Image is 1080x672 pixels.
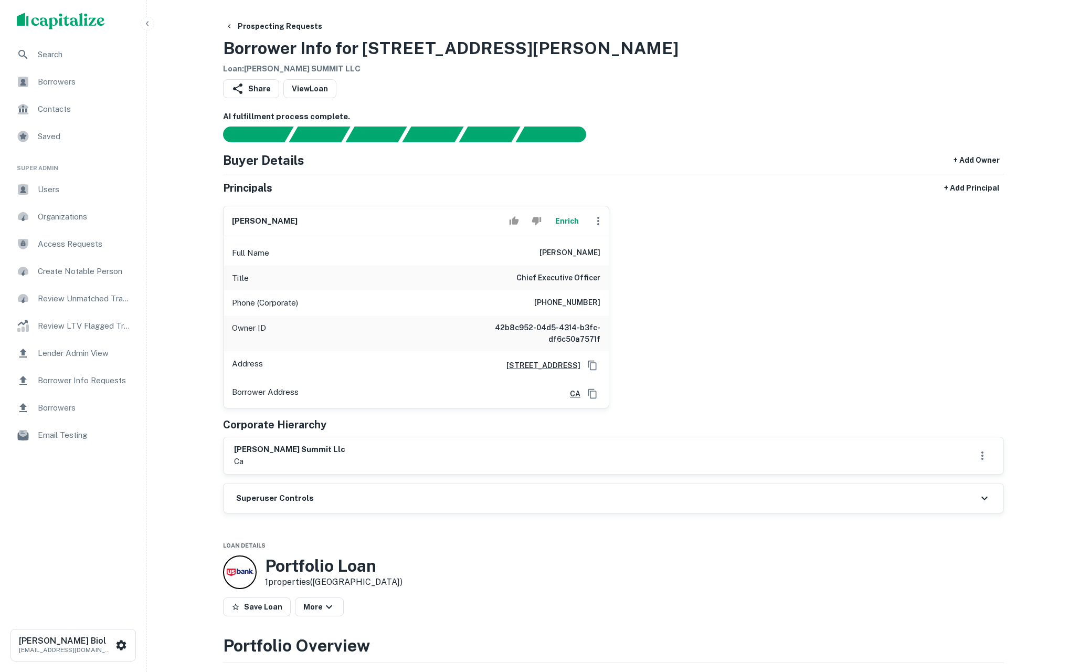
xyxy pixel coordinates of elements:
[8,151,138,177] li: Super Admin
[223,151,304,170] h4: Buyer Details
[232,272,249,285] p: Title
[550,211,584,232] button: Enrich
[236,492,314,505] h6: Superuser Controls
[8,313,138,339] a: Review LTV Flagged Transactions
[459,127,520,142] div: Principals found, still searching for contact information. This may take time...
[8,42,138,67] a: Search
[38,429,132,442] span: Email Testing
[940,178,1004,197] button: + Add Principal
[10,629,136,661] button: [PERSON_NAME] Biol[EMAIL_ADDRESS][DOMAIN_NAME]
[8,259,138,284] a: Create Notable Person
[8,286,138,311] a: Review Unmatched Transactions
[223,79,279,98] button: Share
[38,103,132,115] span: Contacts
[8,341,138,366] a: Lender Admin View
[8,232,138,257] a: Access Requests
[283,79,336,98] a: ViewLoan
[38,402,132,414] span: Borrowers
[585,358,600,373] button: Copy Address
[38,347,132,360] span: Lender Admin View
[223,542,266,549] span: Loan Details
[232,297,298,309] p: Phone (Corporate)
[234,444,345,456] h6: [PERSON_NAME] summit llc
[516,272,600,285] h6: Chief Executive Officer
[8,124,138,149] a: Saved
[8,395,138,421] a: Borrowers
[232,322,266,345] p: Owner ID
[223,597,291,616] button: Save Loan
[534,297,600,309] h6: [PHONE_NUMBER]
[38,374,132,387] span: Borrower Info Requests
[38,130,132,143] span: Saved
[38,238,132,250] span: Access Requests
[402,127,463,142] div: Principals found, AI now looking for contact information...
[232,247,269,259] p: Full Name
[539,247,600,259] h6: [PERSON_NAME]
[38,48,132,61] span: Search
[223,633,1004,658] h3: Portfolio Overview
[17,13,105,29] img: capitalize-logo.png
[223,111,1004,123] h6: AI fulfillment process complete.
[949,151,1004,170] button: + Add Owner
[295,597,344,616] button: More
[223,36,679,61] h3: Borrower Info for [STREET_ADDRESS][PERSON_NAME]
[38,76,132,88] span: Borrowers
[223,180,272,196] h5: Principals
[8,423,138,448] a: Email Testing
[232,386,299,402] p: Borrower Address
[516,127,599,142] div: AI fulfillment process complete.
[527,211,546,232] button: Reject
[265,556,403,576] h3: Portfolio Loan
[19,637,113,645] h6: [PERSON_NAME] Biol
[8,204,138,229] a: Organizations
[8,177,138,202] a: Users
[221,17,326,36] button: Prospecting Requests
[505,211,523,232] button: Accept
[38,183,132,196] span: Users
[8,97,138,122] a: Contacts
[234,455,345,468] p: ca
[289,127,350,142] div: Your request is received and processing...
[223,417,326,433] h5: Corporate Hierarchy
[562,388,580,400] a: CA
[498,360,580,371] a: [STREET_ADDRESS]
[38,320,132,332] span: Review LTV Flagged Transactions
[38,211,132,223] span: Organizations
[232,215,298,227] h6: [PERSON_NAME]
[585,386,600,402] button: Copy Address
[38,292,132,305] span: Review Unmatched Transactions
[210,127,289,142] div: Sending borrower request to AI...
[265,576,403,589] p: 1 properties ([GEOGRAPHIC_DATA])
[345,127,407,142] div: Documents found, AI parsing details...
[223,63,679,75] h6: Loan : [PERSON_NAME] SUMMIT LLC
[19,645,113,655] p: [EMAIL_ADDRESS][DOMAIN_NAME]
[38,265,132,278] span: Create Notable Person
[1028,588,1080,638] iframe: Chat Widget
[8,69,138,94] a: Borrowers
[232,358,263,373] p: Address
[474,322,600,345] h6: 42b8c952-04d5-4314-b3fc-df6c50a7571f
[8,368,138,393] a: Borrower Info Requests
